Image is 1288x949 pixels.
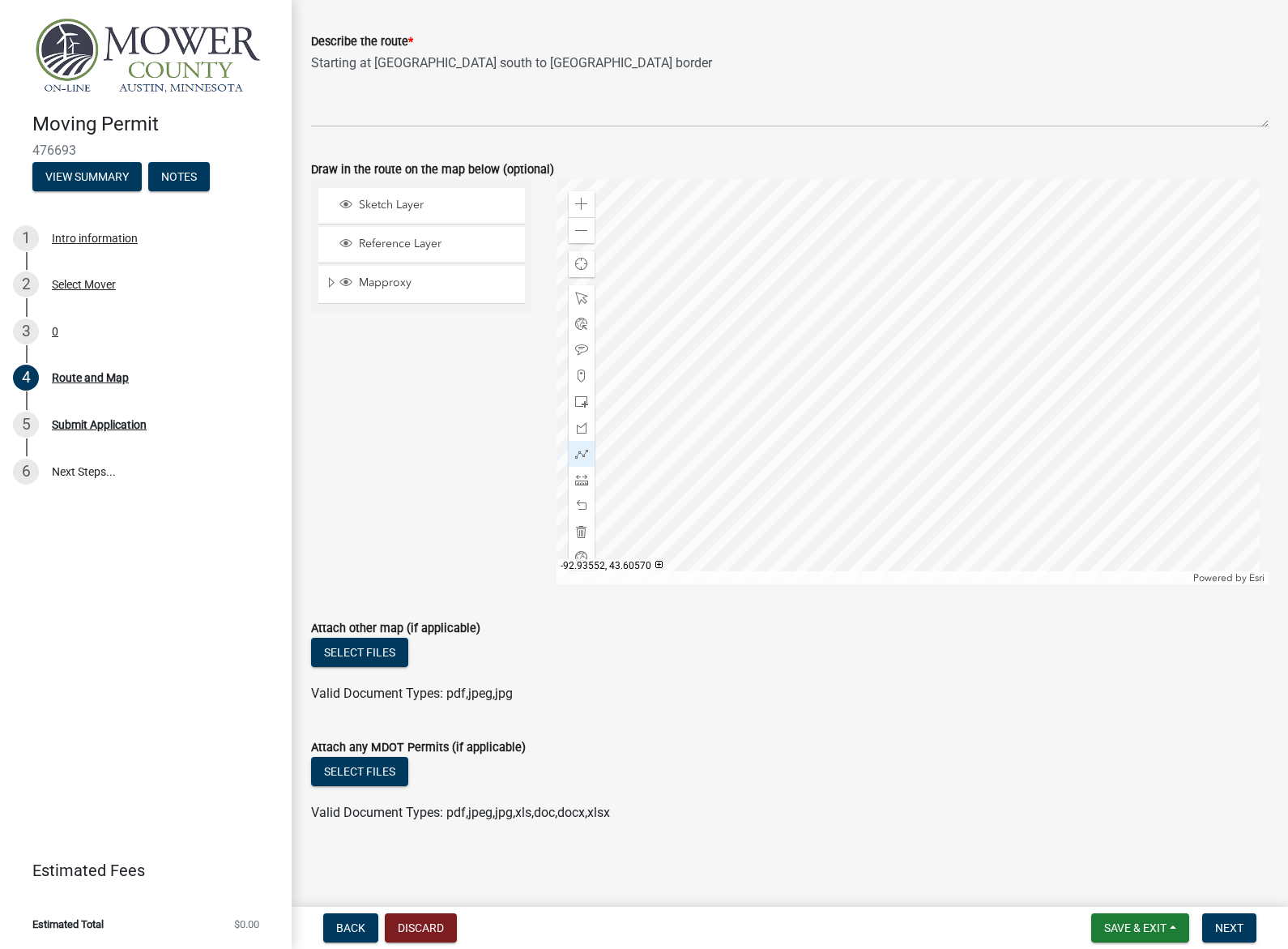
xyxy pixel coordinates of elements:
[318,188,525,224] li: Sketch Layer
[1091,913,1189,943] button: Save & Exit
[385,913,457,943] button: Discard
[355,237,519,251] span: Reference Layer
[337,237,519,253] div: Reference Layer
[1202,913,1256,943] button: Next
[32,143,259,158] span: 476693
[311,742,526,754] label: Attach any MDOT Permits (if applicable)
[13,225,39,251] div: 1
[13,412,39,438] div: 5
[32,171,142,184] wm-modal-confirm: Summary
[311,165,554,176] label: Draw in the route on the map below (optional)
[1189,571,1269,584] div: Powered by
[569,191,595,217] div: Zoom in
[52,372,129,383] div: Route and Map
[355,276,519,290] span: Mapproxy
[569,217,595,243] div: Zoom out
[325,276,337,293] span: Expand
[32,113,279,136] h4: Moving Permit
[318,227,525,263] li: Reference Layer
[311,686,513,701] span: Valid Document Types: pdf,jpeg,jpg
[336,921,365,934] span: Back
[311,36,413,48] label: Describe the route
[13,854,266,887] a: Estimated Fees
[52,419,147,430] div: Submit Application
[311,623,480,635] label: Attach other map (if applicable)
[355,198,519,212] span: Sketch Layer
[52,233,138,244] div: Intro information
[13,318,39,344] div: 3
[13,459,39,485] div: 6
[318,266,525,303] li: Mapproxy
[1249,572,1265,584] a: Esri
[32,919,104,930] span: Estimated Total
[317,184,527,308] ul: Layer List
[337,198,519,214] div: Sketch Layer
[148,171,210,184] wm-modal-confirm: Notes
[52,326,58,337] div: 0
[1104,921,1166,934] span: Save & Exit
[52,279,116,290] div: Select Mover
[569,251,595,277] div: Find my location
[1215,921,1243,934] span: Next
[311,638,408,667] button: Select files
[32,162,142,191] button: View Summary
[323,913,378,943] button: Back
[32,17,266,96] img: Mower County, Minnesota
[234,919,259,930] span: $0.00
[337,276,519,292] div: Mapproxy
[311,757,408,786] button: Select files
[13,365,39,391] div: 4
[148,162,210,191] button: Notes
[13,271,39,297] div: 2
[311,805,610,820] span: Valid Document Types: pdf,jpeg,jpg,xls,doc,docx,xlsx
